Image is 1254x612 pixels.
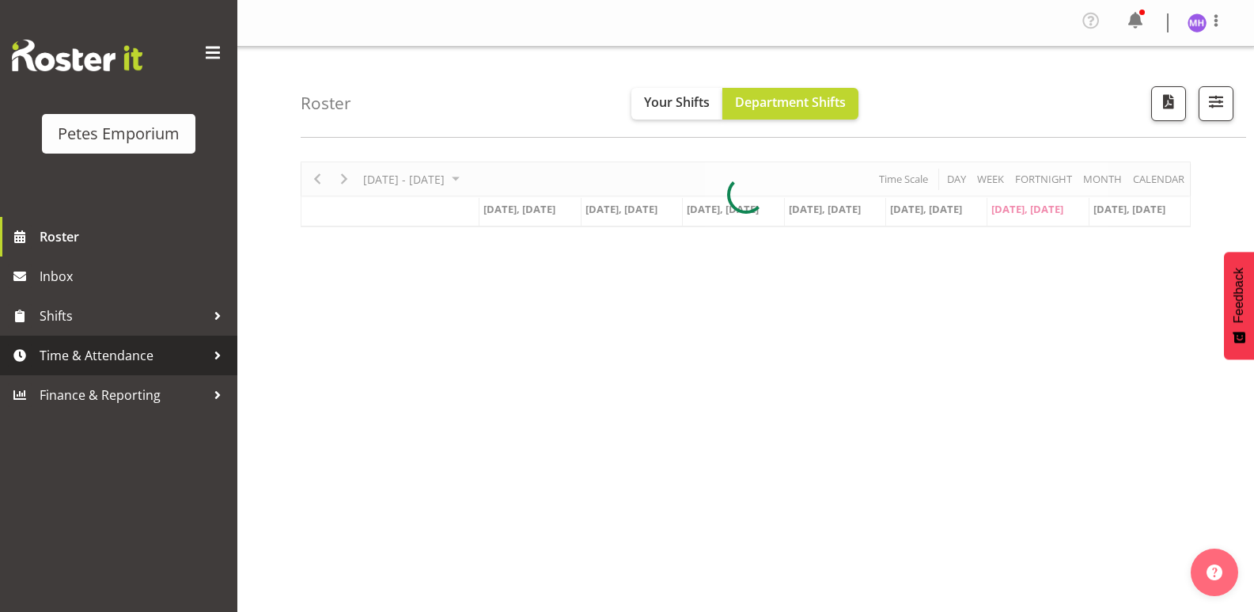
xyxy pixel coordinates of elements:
[1232,268,1246,323] span: Feedback
[631,88,722,120] button: Your Shifts
[40,264,229,288] span: Inbox
[1199,86,1233,121] button: Filter Shifts
[40,225,229,249] span: Roster
[40,344,206,367] span: Time & Attendance
[1151,86,1186,121] button: Download a PDF of the roster according to the set date range.
[722,88,858,120] button: Department Shifts
[40,304,206,328] span: Shifts
[644,93,710,111] span: Your Shifts
[1207,564,1222,580] img: help-xxl-2.png
[58,122,180,146] div: Petes Emporium
[735,93,846,111] span: Department Shifts
[12,40,142,71] img: Rosterit website logo
[301,94,351,112] h4: Roster
[1224,252,1254,359] button: Feedback - Show survey
[1188,13,1207,32] img: mackenzie-halford4471.jpg
[40,383,206,407] span: Finance & Reporting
